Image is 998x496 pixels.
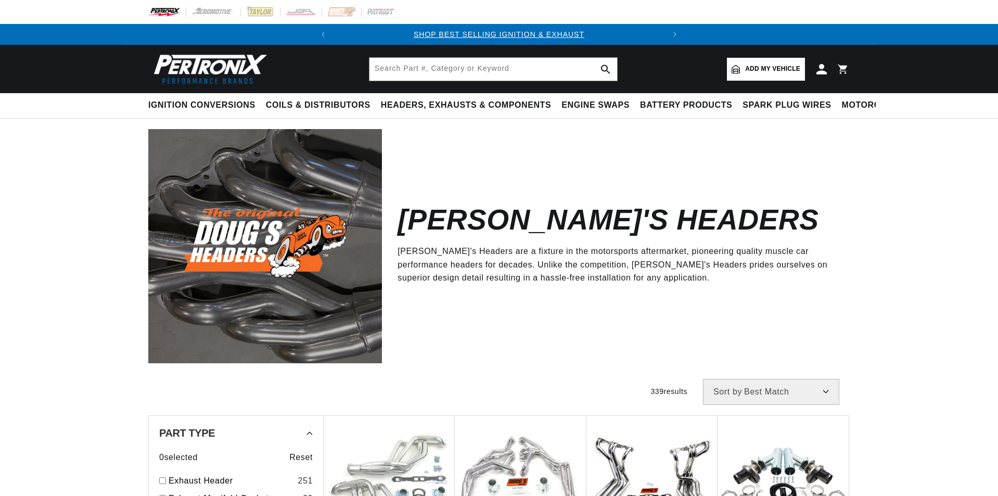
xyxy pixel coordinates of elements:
[745,64,800,74] span: Add my vehicle
[635,93,737,118] summary: Battery Products
[313,24,334,45] button: Translation missing: en.sections.announcements.previous_announcement
[334,29,664,40] div: 1 of 2
[842,100,904,111] span: Motorcycle
[837,93,909,118] summary: Motorcycle
[398,208,818,232] h2: [PERSON_NAME]'s Headers
[148,100,255,111] span: Ignition Conversions
[298,474,313,488] div: 251
[594,58,617,81] button: search button
[414,30,584,39] a: SHOP BEST SELLING IGNITION & EXHAUST
[169,474,293,488] a: Exhaust Header
[261,93,376,118] summary: Coils & Distributors
[556,93,635,118] summary: Engine Swaps
[650,387,687,396] span: 339 results
[334,29,664,40] div: Announcement
[664,24,685,45] button: Translation missing: en.sections.announcements.next_announcement
[122,24,876,45] slideshow-component: Translation missing: en.sections.announcements.announcement_bar
[289,451,313,464] span: Reset
[727,58,805,81] a: Add my vehicle
[376,93,556,118] summary: Headers, Exhausts & Components
[148,129,382,363] img: Doug's Headers
[713,388,742,396] span: Sort by
[737,93,836,118] summary: Spark Plug Wires
[561,100,630,111] span: Engine Swaps
[148,51,268,87] img: Pertronix
[381,100,551,111] span: Headers, Exhausts & Components
[159,428,215,438] span: Part Type
[159,451,198,464] span: 0 selected
[266,100,370,111] span: Coils & Distributors
[398,245,834,285] p: [PERSON_NAME]'s Headers are a fixture in the motorsports aftermarket, pioneering quality muscle c...
[640,100,732,111] span: Battery Products
[369,58,617,81] input: Search Part #, Category or Keyword
[148,93,261,118] summary: Ignition Conversions
[703,379,839,405] select: Sort by
[743,100,831,111] span: Spark Plug Wires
